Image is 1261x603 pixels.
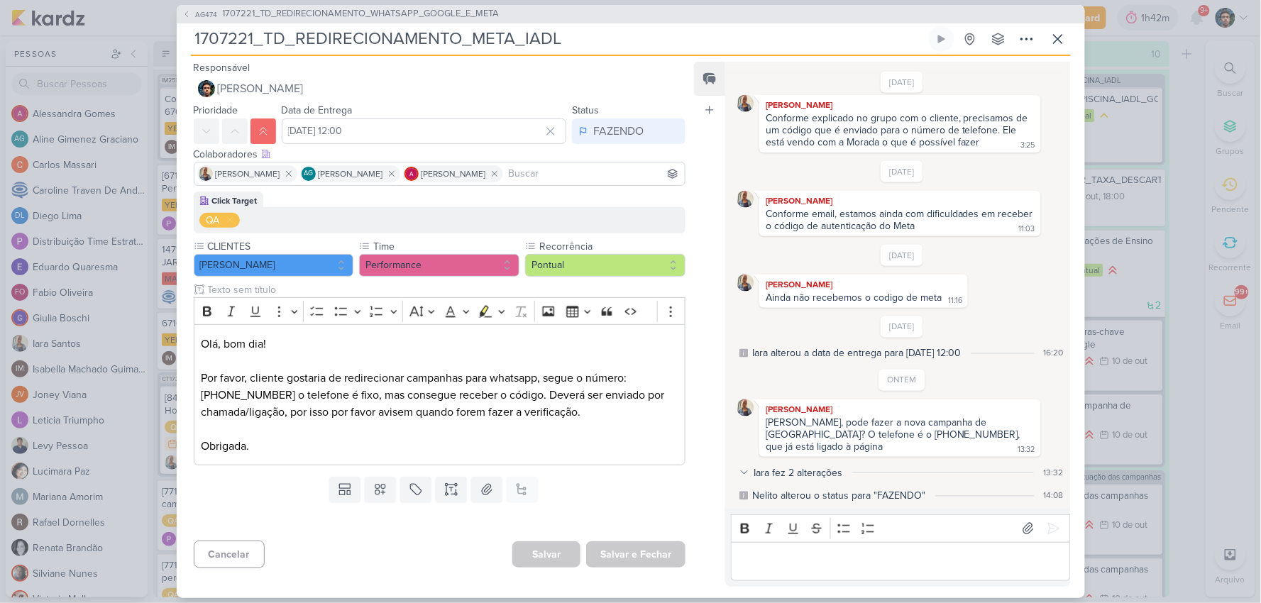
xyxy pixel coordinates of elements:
[207,213,220,228] div: QA
[1044,489,1064,502] div: 14:08
[194,62,250,74] label: Responsável
[422,167,486,180] span: [PERSON_NAME]
[1044,466,1064,479] div: 13:32
[766,112,1031,148] div: Conforme explicado no grupo com o cliente, precisamos de um código que é enviado para o número de...
[198,80,215,97] img: Nelito Junior
[194,104,238,116] label: Prioridade
[948,295,962,306] div: 11:16
[282,104,353,116] label: Data de Entrega
[525,254,685,277] button: Pontual
[319,167,383,180] span: [PERSON_NAME]
[572,118,685,144] button: FAZENDO
[731,514,1070,542] div: Editor toolbar
[766,416,1023,453] div: [PERSON_NAME], pode fazer a nova campanha de [GEOGRAPHIC_DATA]? O telefone é o [PHONE_NUMBER], qu...
[201,336,678,455] p: Olá, bom dia! Por favor, cliente gostaria de redirecionar campanhas para whatsapp, segue o número...
[304,170,313,177] p: AG
[766,292,942,304] div: Ainda não recebemos o codigo de meta
[212,194,258,207] div: Click Target
[762,98,1037,112] div: [PERSON_NAME]
[199,167,213,181] img: Iara Santos
[752,346,961,361] div: Iara alterou a data de entrega para 14/10, 12:00
[372,239,519,254] label: Time
[766,208,1036,232] div: Conforme email, estamos ainda com dificuldades em receber o código de autenticação do Meta
[216,167,280,180] span: [PERSON_NAME]
[572,104,599,116] label: Status
[207,239,354,254] label: CLIENTES
[1019,223,1035,235] div: 11:03
[404,167,419,181] img: Alessandra Gomes
[762,402,1037,416] div: [PERSON_NAME]
[194,324,686,465] div: Editor editing area: main
[762,277,965,292] div: [PERSON_NAME]
[752,489,925,504] div: Nelito alterou o status para "FAZENDO"
[194,76,686,101] button: [PERSON_NAME]
[191,26,926,52] input: Kard Sem Título
[302,167,316,181] div: Aline Gimenez Graciano
[737,275,754,292] img: Iara Santos
[194,297,686,325] div: Editor toolbar
[194,541,265,568] button: Cancelar
[737,95,754,112] img: Iara Santos
[538,239,685,254] label: Recorrência
[194,147,686,162] div: Colaboradores
[737,399,754,416] img: Iara Santos
[205,282,686,297] input: Texto sem título
[194,254,354,277] button: [PERSON_NAME]
[731,542,1070,581] div: Editor editing area: main
[739,349,748,358] div: Este log é visível à todos no kard
[936,33,947,45] div: Ligar relógio
[737,191,754,208] img: Iara Santos
[218,80,304,97] span: [PERSON_NAME]
[762,194,1037,208] div: [PERSON_NAME]
[739,492,748,500] div: Este log é visível à todos no kard
[593,123,644,140] div: FAZENDO
[1044,347,1064,360] div: 16:20
[506,165,683,182] input: Buscar
[359,254,519,277] button: Performance
[282,118,567,144] input: Select a date
[1018,444,1035,455] div: 13:32
[1021,140,1035,151] div: 3:25
[754,465,842,480] div: Iara fez 2 alterações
